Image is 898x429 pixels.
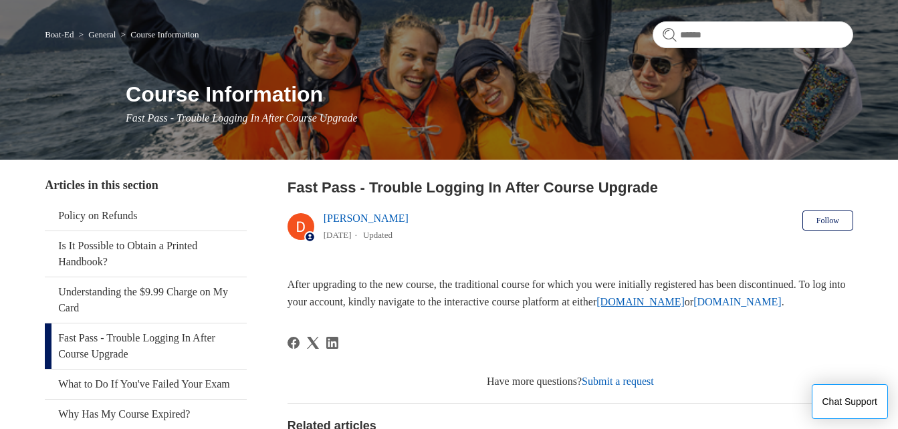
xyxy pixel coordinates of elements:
[653,21,853,48] input: Search
[126,112,358,124] span: Fast Pass - Trouble Logging In After Course Upgrade
[288,337,300,349] svg: Share this page on Facebook
[288,176,853,198] h2: Fast Pass - Trouble Logging In After Course Upgrade
[288,279,846,307] span: After upgrading to the new course, the traditional course for which you were initially registered...
[126,78,853,110] h1: Course Information
[307,337,319,349] svg: Share this page on X Corp
[76,29,118,39] li: General
[324,230,352,240] time: 03/01/2024, 12:18
[812,384,889,419] button: Chat Support
[45,323,247,369] a: Fast Pass - Trouble Logging In After Course Upgrade
[45,370,247,399] a: What to Do If You've Failed Your Exam
[45,277,247,323] a: Understanding the $9.99 Charge on My Card
[45,29,76,39] li: Boat-Ed
[288,374,853,390] div: Have more questions?
[326,337,338,349] a: LinkedIn
[596,296,685,307] a: [DOMAIN_NAME]
[45,178,158,192] span: Articles in this section
[88,29,116,39] a: General
[363,230,392,240] li: Updated
[326,337,338,349] svg: Share this page on LinkedIn
[130,29,199,39] a: Course Information
[118,29,199,39] li: Course Information
[802,210,853,231] button: Follow Article
[582,376,654,387] a: Submit a request
[307,337,319,349] a: X Corp
[288,337,300,349] a: Facebook
[45,231,247,277] a: Is It Possible to Obtain a Printed Handbook?
[693,296,782,307] a: [DOMAIN_NAME]
[45,400,247,429] a: Why Has My Course Expired?
[45,29,74,39] a: Boat-Ed
[45,201,247,231] a: Policy on Refunds
[324,212,409,224] a: [PERSON_NAME]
